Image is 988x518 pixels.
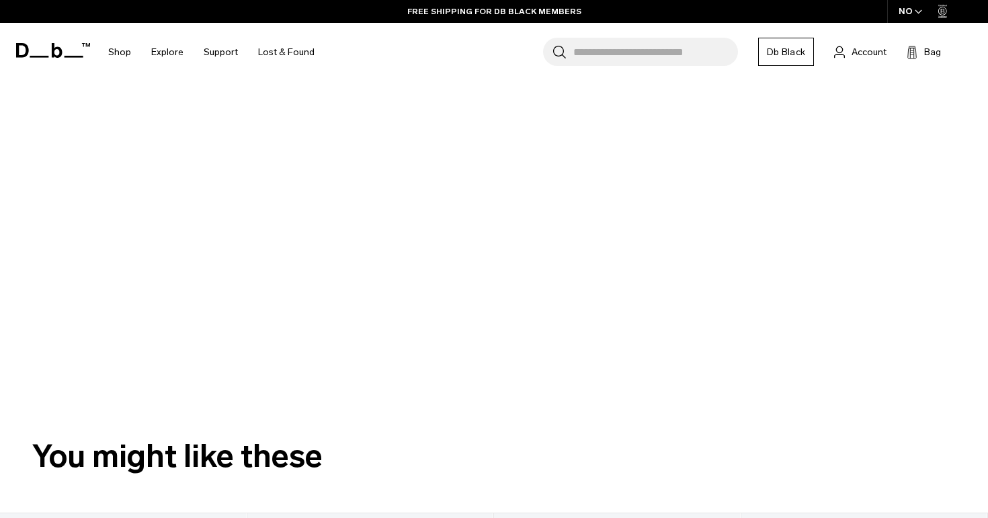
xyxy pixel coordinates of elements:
a: FREE SHIPPING FOR DB BLACK MEMBERS [407,5,581,17]
nav: Main Navigation [98,23,325,81]
span: Bag [924,45,941,59]
a: Db Black [758,38,814,66]
h2: You might like these [32,433,956,480]
span: Account [852,45,887,59]
a: Lost & Found [258,28,315,76]
a: Shop [108,28,131,76]
a: Explore [151,28,183,76]
a: Account [834,44,887,60]
button: Bag [907,44,941,60]
a: Support [204,28,238,76]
